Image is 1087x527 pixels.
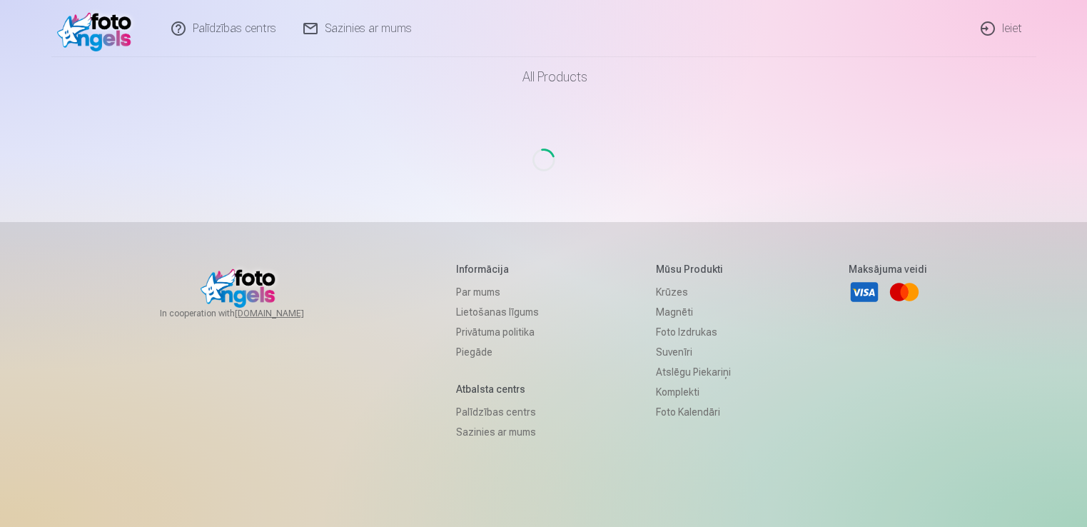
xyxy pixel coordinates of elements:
a: Komplekti [656,382,731,402]
h5: Mūsu produkti [656,262,731,276]
h5: Maksājuma veidi [849,262,927,276]
a: Piegāde [456,342,539,362]
h5: Atbalsta centrs [456,382,539,396]
span: In cooperation with [160,308,338,319]
a: Atslēgu piekariņi [656,362,731,382]
a: Suvenīri [656,342,731,362]
a: All products [482,57,605,97]
h5: Informācija [456,262,539,276]
a: Magnēti [656,302,731,322]
a: Foto kalendāri [656,402,731,422]
a: Privātuma politika [456,322,539,342]
a: Palīdzības centrs [456,402,539,422]
a: Visa [849,276,880,308]
a: Sazinies ar mums [456,422,539,442]
a: Foto izdrukas [656,322,731,342]
a: Par mums [456,282,539,302]
a: Lietošanas līgums [456,302,539,322]
a: Mastercard [889,276,920,308]
img: /v1 [57,6,139,51]
a: [DOMAIN_NAME] [235,308,338,319]
a: Krūzes [656,282,731,302]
